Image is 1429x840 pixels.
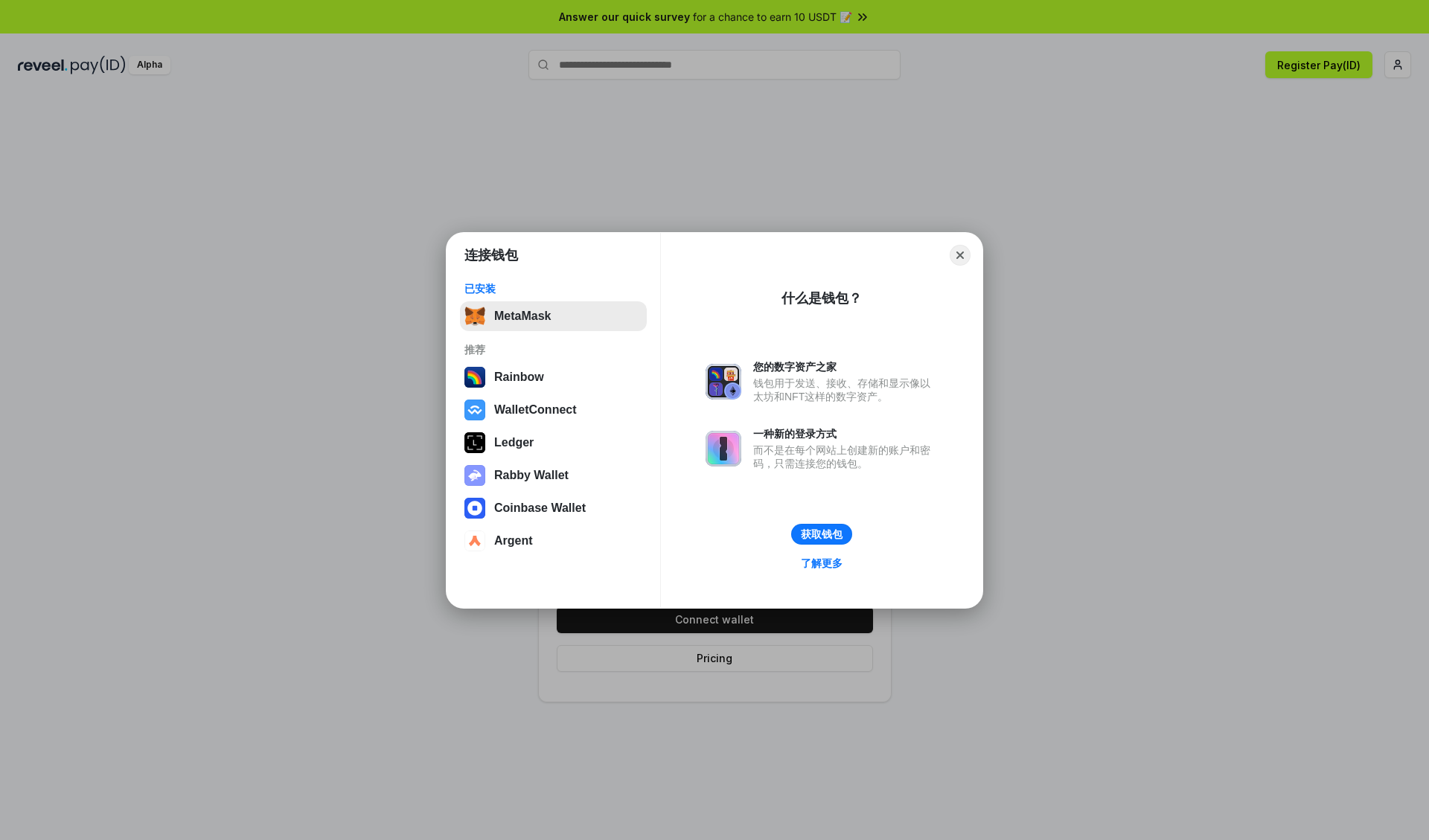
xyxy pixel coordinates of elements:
[464,530,485,551] img: svg+xml,%3Csvg%20width%3D%2228%22%20height%3D%2228%22%20viewBox%3D%220%200%2028%2028%22%20fill%3D...
[494,469,569,482] div: Rabby Wallet
[460,526,647,556] button: Argent
[494,436,534,449] div: Ledger
[464,498,485,519] img: svg+xml,%3Csvg%20width%3D%2228%22%20height%3D%2228%22%20viewBox%3D%220%200%2028%2028%22%20fill%3D...
[494,310,551,323] div: MetaMask
[464,343,642,356] div: 推荐
[801,557,843,570] div: 了解更多
[781,289,862,307] div: 什么是钱包？
[753,360,938,373] div: 您的数字资产之家
[950,245,971,266] button: Close
[494,371,544,384] div: Rainbow
[464,282,642,295] div: 已安装
[494,534,533,548] div: Argent
[753,427,938,440] div: 一种新的登录方式
[464,367,485,388] img: svg+xml,%3Csvg%20width%3D%22120%22%20height%3D%22120%22%20viewBox%3D%220%200%20120%20120%22%20fil...
[494,403,577,417] div: WalletConnect
[460,301,647,331] button: MetaMask
[464,400,485,420] img: svg+xml,%3Csvg%20width%3D%2228%22%20height%3D%2228%22%20viewBox%3D%220%200%2028%2028%22%20fill%3D...
[464,246,518,264] h1: 连接钱包
[753,376,938,403] div: 钱包用于发送、接收、存储和显示像以太坊和NFT这样的数字资产。
[753,443,938,470] div: 而不是在每个网站上创建新的账户和密码，只需连接您的钱包。
[460,493,647,523] button: Coinbase Wallet
[460,362,647,392] button: Rainbow
[460,395,647,425] button: WalletConnect
[460,428,647,458] button: Ledger
[460,461,647,490] button: Rabby Wallet
[792,554,851,573] a: 了解更多
[706,431,741,467] img: svg+xml,%3Csvg%20xmlns%3D%22http%3A%2F%2Fwww.w3.org%2F2000%2Fsvg%22%20fill%3D%22none%22%20viewBox...
[801,528,843,541] div: 获取钱包
[494,501,586,515] div: Coinbase Wallet
[464,465,485,486] img: svg+xml,%3Csvg%20xmlns%3D%22http%3A%2F%2Fwww.w3.org%2F2000%2Fsvg%22%20fill%3D%22none%22%20viewBox...
[464,306,485,327] img: svg+xml,%3Csvg%20fill%3D%22none%22%20height%3D%2233%22%20viewBox%3D%220%200%2035%2033%22%20width%...
[791,524,852,545] button: 获取钱包
[464,432,485,453] img: svg+xml,%3Csvg%20xmlns%3D%22http%3A%2F%2Fwww.w3.org%2F2000%2Fsvg%22%20width%3D%2228%22%20height%3...
[706,364,741,400] img: svg+xml,%3Csvg%20xmlns%3D%22http%3A%2F%2Fwww.w3.org%2F2000%2Fsvg%22%20fill%3D%22none%22%20viewBox...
